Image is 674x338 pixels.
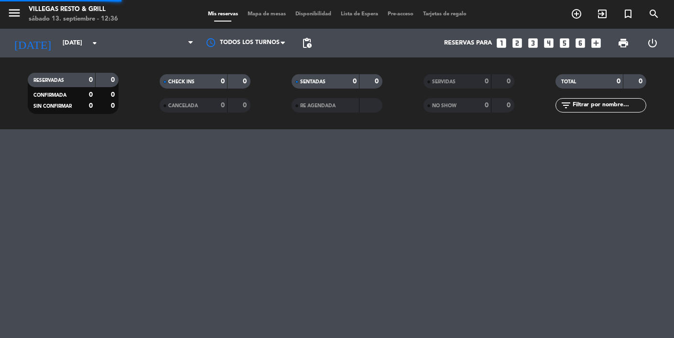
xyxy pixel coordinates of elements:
span: Mapa de mesas [243,11,291,17]
i: looks_3 [527,37,539,49]
strong: 0 [89,77,93,83]
i: arrow_drop_down [89,37,100,49]
i: looks_one [495,37,508,49]
strong: 0 [111,77,117,83]
i: power_settings_new [647,37,658,49]
button: menu [7,6,22,23]
span: print [618,37,629,49]
span: SENTADAS [300,79,326,84]
span: pending_actions [301,37,313,49]
strong: 0 [639,78,644,85]
strong: 0 [243,78,249,85]
strong: 0 [485,78,489,85]
span: Reservas para [444,39,492,47]
strong: 0 [507,102,512,109]
strong: 0 [89,91,93,98]
strong: 0 [111,102,117,109]
i: [DATE] [7,33,58,54]
strong: 0 [353,78,357,85]
strong: 0 [221,102,225,109]
i: looks_5 [558,37,571,49]
div: LOG OUT [638,29,667,57]
i: looks_4 [543,37,555,49]
span: NO SHOW [432,103,457,108]
i: filter_list [560,100,572,111]
span: SERVIDAS [432,79,456,84]
i: menu [7,6,22,20]
i: search [648,8,660,20]
i: add_box [590,37,602,49]
span: Mis reservas [203,11,243,17]
strong: 0 [111,91,117,98]
strong: 0 [375,78,380,85]
strong: 0 [507,78,512,85]
span: Disponibilidad [291,11,336,17]
span: TOTAL [561,79,576,84]
span: Lista de Espera [336,11,383,17]
i: exit_to_app [597,8,608,20]
span: SIN CONFIRMAR [33,104,72,109]
input: Filtrar por nombre... [572,100,646,111]
div: sábado 13. septiembre - 12:36 [29,14,118,24]
span: CONFIRMADA [33,93,66,98]
i: looks_two [511,37,523,49]
span: RE AGENDADA [300,103,336,108]
span: RESERVADAS [33,78,64,83]
i: add_circle_outline [571,8,582,20]
strong: 0 [485,102,489,109]
span: Tarjetas de regalo [418,11,471,17]
span: CANCELADA [168,103,198,108]
span: Pre-acceso [383,11,418,17]
strong: 0 [89,102,93,109]
i: turned_in_not [622,8,634,20]
span: CHECK INS [168,79,195,84]
strong: 0 [617,78,620,85]
strong: 0 [221,78,225,85]
strong: 0 [243,102,249,109]
i: looks_6 [574,37,587,49]
div: Villegas Resto & Grill [29,5,118,14]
